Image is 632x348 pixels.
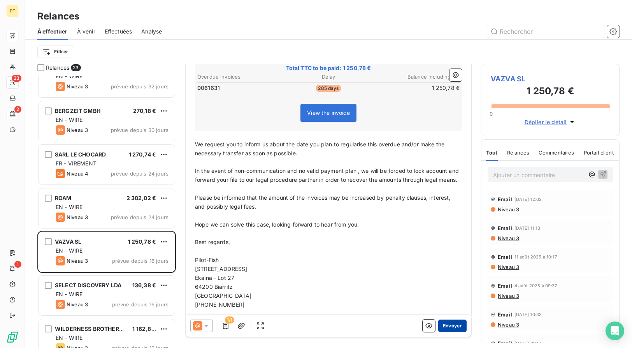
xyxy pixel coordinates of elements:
span: 0061631 [197,84,220,92]
button: Filtrer [37,46,73,58]
span: Niveau 3 [67,301,88,308]
span: VAZVA SL [55,238,81,245]
span: Email [498,225,512,231]
button: Déplier le détail [522,118,579,127]
span: Niveau 3 [67,214,88,220]
span: Ekaina - Lot 27 [195,274,234,281]
span: Analyse [141,28,162,35]
span: Email [498,340,512,346]
span: Niveau 3 [497,322,519,328]
span: WILDERNESS BROTHERS LDA [55,325,134,332]
th: Overdue invoices [197,73,284,81]
input: Rechercher [487,25,604,38]
span: Niveau 3 [497,206,519,213]
th: Balance including tax [373,73,460,81]
img: Logo LeanPay [6,331,19,343]
span: prévue depuis 32 jours [111,83,169,90]
span: Niveau 3 [497,264,519,270]
span: [DATE] 10:33 [514,312,542,317]
span: Niveau 3 [67,83,88,90]
span: prévue depuis 24 jours [111,214,169,220]
span: 1/1 [225,316,234,323]
span: 4 août 2025 à 09:37 [514,283,557,288]
span: 270,18 € [133,107,156,114]
span: 23 [12,75,21,82]
span: Portail client [584,149,614,156]
span: SARL LE CHOCARD [55,151,106,158]
span: ROAM [55,195,72,201]
span: Hope we can solve this case, looking forward to hear from you. [195,221,359,228]
span: [DATE] 12:02 [514,197,542,202]
span: Email [498,196,512,202]
span: 1 [14,261,21,268]
span: EN - WIRE [56,73,83,79]
span: À effectuer [37,28,68,35]
span: Relances [46,64,69,72]
span: 23 [71,64,81,71]
span: Relances [507,149,529,156]
button: Envoyer [438,320,467,332]
span: EN - WIRE [56,334,83,341]
span: 0 [490,111,493,117]
span: prévue depuis 16 jours [112,258,169,264]
span: In the event of non-communication and no valid payment plan , we will be forced to lock account a... [195,167,460,183]
span: Déplier le détail [525,118,567,126]
span: 2 302,02 € [126,195,156,201]
span: 64200 Biarritz [195,283,233,290]
span: View the invoice [307,109,349,116]
span: 1 270,74 € [129,151,156,158]
div: Open Intercom Messenger [606,322,624,340]
h3: 1 250,78 € [491,84,610,100]
span: prévue depuis 24 jours [111,170,169,177]
h3: Relances [37,9,79,23]
span: prévue depuis 16 jours [112,301,169,308]
span: 11 août 2025 à 10:17 [514,255,557,259]
span: EN - WIRE [56,116,83,123]
span: [DATE] 11:13 [514,226,541,230]
span: EN - WIRE [56,204,83,210]
span: 2 [14,106,21,113]
td: 1 250,78 € [373,84,460,92]
div: grid [37,76,176,348]
span: Tout [486,149,498,156]
span: Total TTC to be paid: 1 250,78 € [196,64,461,72]
span: Email [498,283,512,289]
span: FR - VIREMENT [56,160,97,167]
span: Email [498,311,512,318]
div: PF [6,5,19,17]
span: 136,38 € [132,282,156,288]
span: Niveau 3 [497,293,519,299]
span: 1 250,78 € [128,238,156,245]
span: Niveau 3 [497,235,519,241]
span: SELECT DISCOVERY LDA [55,282,121,288]
span: Niveau 3 [67,258,88,264]
span: VAZVA SL [491,74,610,84]
span: Effectuées [105,28,132,35]
span: Email [498,254,512,260]
span: EN - WIRE [56,247,83,254]
span: 1 162,81 € [132,325,159,332]
th: Delay [285,73,372,81]
span: Niveau 3 [67,127,88,133]
span: Pilot-Fish [195,257,219,263]
span: À venir [77,28,95,35]
span: [STREET_ADDRESS] [195,265,247,272]
span: prévue depuis 30 jours [111,127,169,133]
span: Please be informed that the amount of the invoices may be increased by penalty clauses, interest,... [195,194,452,210]
span: Best regards, [195,239,230,245]
span: EN - WIRE [56,291,83,297]
span: Commentaires [539,149,574,156]
span: We request you to inform us about the date you plan to regularise this overdue and/or make the ne... [195,141,446,156]
span: [PHONE_NUMBER] [195,301,244,308]
span: 285 days [316,85,341,92]
span: BERGZEIT GMBH [55,107,100,114]
span: Niveau 4 [67,170,88,177]
span: [DATE] 09:55 [514,341,543,346]
span: [GEOGRAPHIC_DATA] [195,292,252,299]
